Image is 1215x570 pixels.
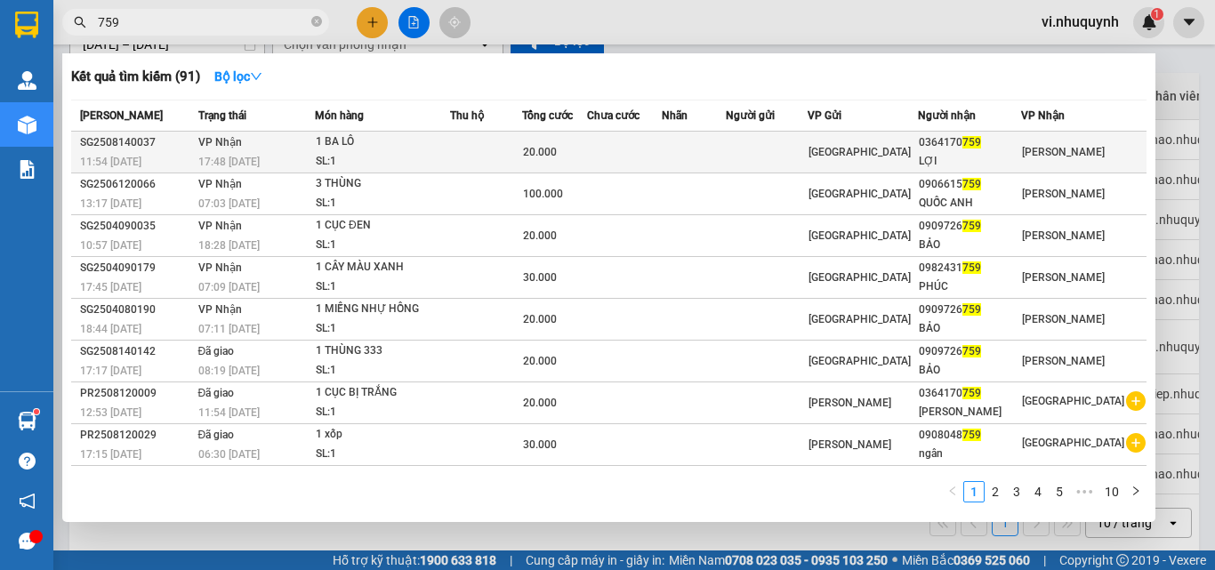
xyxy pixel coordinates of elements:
span: 11:54 [DATE] [80,156,141,168]
span: plus-circle [1126,433,1146,453]
div: 1 xốp [316,425,449,445]
div: 1 CỤC ĐEN [316,216,449,236]
span: 18:28 [DATE] [198,239,260,252]
div: 0909726 [919,468,1020,486]
span: Người nhận [918,109,976,122]
span: [PERSON_NAME] [809,397,891,409]
div: SG2506120066 [80,175,193,194]
li: 4 [1027,481,1049,502]
img: warehouse-icon [18,71,36,90]
span: Thu hộ [450,109,484,122]
span: 759 [962,136,981,149]
span: left [947,486,958,496]
span: 759 [962,178,981,190]
span: [PERSON_NAME] [1022,188,1105,200]
div: SL: 1 [316,277,449,297]
a: 1 [964,482,984,502]
span: search [74,16,86,28]
span: 07:11 [DATE] [198,323,260,335]
span: 07:09 [DATE] [198,281,260,293]
div: PHÚC [919,277,1020,296]
div: 1 MIẾNG NHỰ HỒNG [316,300,449,319]
span: Tổng cước [522,109,573,122]
img: warehouse-icon [18,412,36,430]
div: 1 THÙNG 333 [316,341,449,361]
h3: Kết quả tìm kiếm ( 91 ) [71,68,200,86]
span: [PERSON_NAME] [1022,355,1105,367]
div: SL: 1 [316,319,449,339]
span: 759 [962,303,981,316]
div: 0909726 [919,217,1020,236]
input: Tìm tên, số ĐT hoặc mã đơn [98,12,308,32]
div: 0906615 [919,175,1020,194]
span: 30.000 [523,438,557,451]
span: [GEOGRAPHIC_DATA] [809,271,911,284]
div: SL: 1 [316,403,449,422]
span: close-circle [311,16,322,27]
span: VP Nhận [198,136,242,149]
a: 10 [1099,482,1124,502]
strong: 342 [PERSON_NAME], P1, Q10, TP.HCM - 0931 556 979 [7,67,258,108]
img: warehouse-icon [18,116,36,134]
button: Bộ lọcdown [200,62,277,91]
div: SL: 1 [316,152,449,172]
span: VP [PERSON_NAME]: [7,110,139,127]
a: 3 [1007,482,1026,502]
span: 13:17 [DATE] [80,197,141,210]
span: 10:57 [DATE] [80,239,141,252]
div: 1 CỤC ĐEN [316,467,449,486]
div: PR2508120009 [80,384,193,403]
span: [GEOGRAPHIC_DATA] [809,188,911,200]
span: 20.000 [523,313,557,325]
span: 100.000 [523,188,563,200]
div: SL: 1 [316,361,449,381]
a: 5 [1050,482,1069,502]
div: SG2508140037 [80,133,193,152]
div: BẢO [919,236,1020,254]
span: [PERSON_NAME] [80,109,163,122]
button: left [942,481,963,502]
strong: Bộ lọc [214,69,262,84]
div: 1 CÂY MÀU XANH [316,258,449,277]
span: 759 [962,345,981,357]
li: 10 [1098,481,1125,502]
div: 3 THÙNG [316,174,449,194]
span: Đã giao [198,429,235,441]
span: VP Nhận [198,178,242,190]
span: Chưa cước [587,109,640,122]
div: [PERSON_NAME] [919,403,1020,421]
strong: NHƯ QUỲNH [49,7,218,41]
span: close-circle [311,14,322,31]
span: 20.000 [523,229,557,242]
span: [GEOGRAPHIC_DATA] [1022,437,1124,449]
a: 2 [986,482,1005,502]
span: 07:03 [DATE] [198,197,260,210]
span: Đã giao [198,387,235,399]
span: [GEOGRAPHIC_DATA] [809,313,911,325]
div: SG2504090035 [80,217,193,236]
li: 3 [1006,481,1027,502]
div: 0909726 [919,342,1020,361]
span: 17:48 [DATE] [198,156,260,168]
span: Người gửi [726,109,775,122]
span: ••• [1070,481,1098,502]
li: Previous Page [942,481,963,502]
span: [PERSON_NAME] [1022,313,1105,325]
span: right [1131,486,1141,496]
li: Next Page [1125,481,1147,502]
div: SG2508140142 [80,342,193,361]
span: 18:44 [DATE] [80,323,141,335]
span: 17:15 [DATE] [80,448,141,461]
span: VP Nhận [1021,109,1065,122]
a: 4 [1028,482,1048,502]
span: Trạng thái [198,109,246,122]
div: 0909726 [919,301,1020,319]
sup: 1 [34,409,39,414]
span: plus-circle [1126,391,1146,411]
span: Nhãn [662,109,688,122]
div: SG2508060154 [80,468,193,486]
span: [GEOGRAPHIC_DATA] [809,355,911,367]
span: 11:54 [DATE] [198,406,260,419]
span: [PERSON_NAME] [1022,271,1105,284]
span: Món hàng [315,109,364,122]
